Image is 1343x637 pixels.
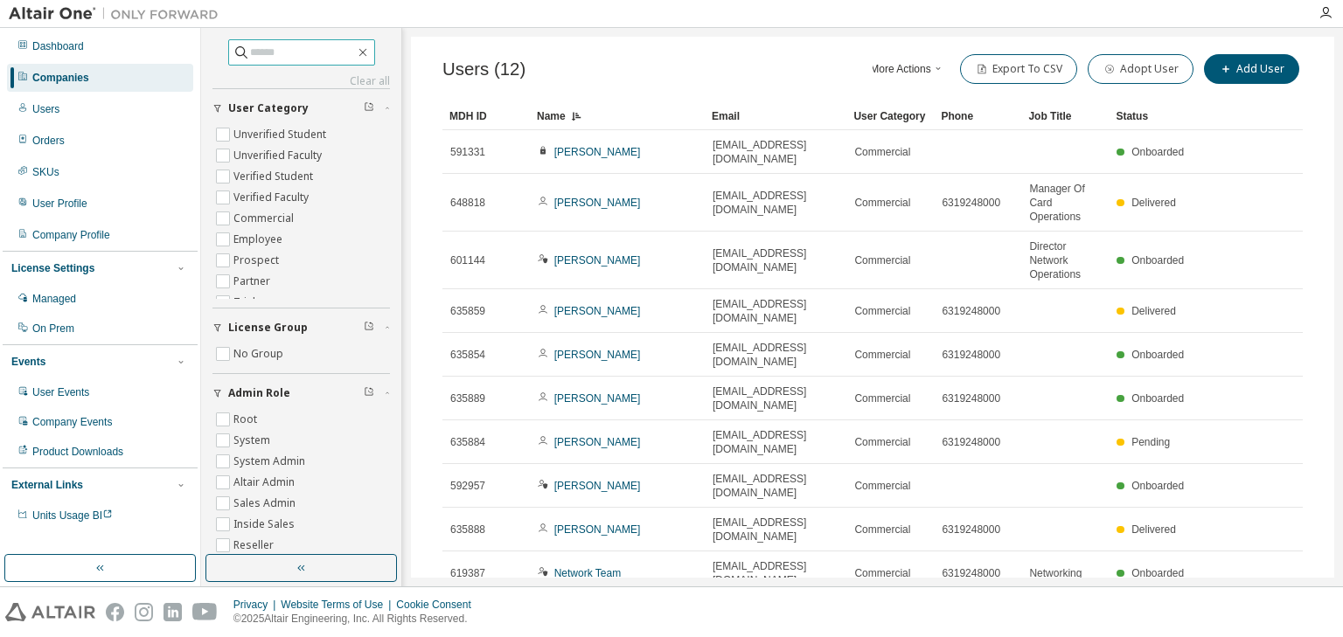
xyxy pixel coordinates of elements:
[442,59,525,80] span: Users (12)
[554,349,641,361] a: [PERSON_NAME]
[32,197,87,211] div: User Profile
[1131,523,1176,536] span: Delivered
[32,415,112,429] div: Company Events
[854,391,910,405] span: Commercial
[233,472,298,493] label: Altair Admin
[32,322,74,336] div: On Prem
[854,435,910,449] span: Commercial
[554,392,641,405] a: [PERSON_NAME]
[32,102,59,116] div: Users
[554,254,641,267] a: [PERSON_NAME]
[364,101,374,115] span: Clear filter
[11,261,94,275] div: License Settings
[192,603,218,621] img: youtube.svg
[233,451,309,472] label: System Admin
[233,208,297,229] label: Commercial
[854,196,910,210] span: Commercial
[554,480,641,492] a: [PERSON_NAME]
[32,292,76,306] div: Managed
[450,196,485,210] span: 648818
[854,304,910,318] span: Commercial
[32,134,65,148] div: Orders
[854,523,910,537] span: Commercial
[233,493,299,514] label: Sales Admin
[32,385,89,399] div: User Events
[854,253,910,267] span: Commercial
[537,102,698,130] div: Name
[281,598,396,612] div: Website Terms of Use
[554,567,621,579] a: Network Team
[32,71,89,85] div: Companies
[853,102,927,130] div: User Category
[866,54,950,84] button: More Actions
[713,189,839,217] span: [EMAIL_ADDRESS][DOMAIN_NAME]
[233,535,277,556] label: Reseller
[450,523,485,537] span: 635888
[713,559,839,587] span: [EMAIL_ADDRESS][DOMAIN_NAME]
[212,374,390,412] button: Admin Role
[941,102,1014,130] div: Phone
[32,228,110,242] div: Company Profile
[1131,254,1184,267] span: Onboarded
[450,479,485,493] span: 592957
[450,145,485,159] span: 591331
[233,271,274,292] label: Partner
[942,348,1000,362] span: 6319248000
[228,321,308,335] span: License Group
[713,472,839,500] span: [EMAIL_ADDRESS][DOMAIN_NAME]
[713,516,839,544] span: [EMAIL_ADDRESS][DOMAIN_NAME]
[449,102,523,130] div: MDH ID
[450,304,485,318] span: 635859
[32,39,84,53] div: Dashboard
[233,187,312,208] label: Verified Faculty
[1131,146,1184,158] span: Onboarded
[942,566,1000,580] span: 6319248000
[1204,54,1299,84] button: Add User
[450,435,485,449] span: 635884
[1029,566,1082,580] span: Networking
[212,74,390,88] a: Clear all
[450,348,485,362] span: 635854
[942,391,1000,405] span: 6319248000
[713,138,839,166] span: [EMAIL_ADDRESS][DOMAIN_NAME]
[228,101,309,115] span: User Category
[854,145,910,159] span: Commercial
[212,308,390,347] button: License Group
[1029,182,1101,224] span: Manager Of Card Operations
[11,478,83,492] div: External Links
[212,89,390,128] button: User Category
[1131,480,1184,492] span: Onboarded
[942,435,1000,449] span: 6319248000
[233,229,286,250] label: Employee
[1131,197,1176,209] span: Delivered
[713,297,839,325] span: [EMAIL_ADDRESS][DOMAIN_NAME]
[713,384,839,412] span: [EMAIL_ADDRESS][DOMAIN_NAME]
[854,348,910,362] span: Commercial
[554,436,641,448] a: [PERSON_NAME]
[396,598,481,612] div: Cookie Consent
[233,612,482,627] p: © 2025 Altair Engineering, Inc. All Rights Reserved.
[233,124,330,145] label: Unverified Student
[233,409,261,430] label: Root
[1131,567,1184,579] span: Onboarded
[1131,392,1184,405] span: Onboarded
[233,250,282,271] label: Prospect
[32,509,113,522] span: Units Usage BI
[135,603,153,621] img: instagram.svg
[5,603,95,621] img: altair_logo.svg
[554,523,641,536] a: [PERSON_NAME]
[450,566,485,580] span: 619387
[1131,349,1184,361] span: Onboarded
[9,5,227,23] img: Altair One
[960,54,1077,84] button: Export To CSV
[233,598,281,612] div: Privacy
[713,246,839,274] span: [EMAIL_ADDRESS][DOMAIN_NAME]
[364,386,374,400] span: Clear filter
[233,514,298,535] label: Inside Sales
[712,102,839,130] div: Email
[1131,305,1176,317] span: Delivered
[854,566,910,580] span: Commercial
[106,603,124,621] img: facebook.svg
[554,146,641,158] a: [PERSON_NAME]
[713,341,839,369] span: [EMAIL_ADDRESS][DOMAIN_NAME]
